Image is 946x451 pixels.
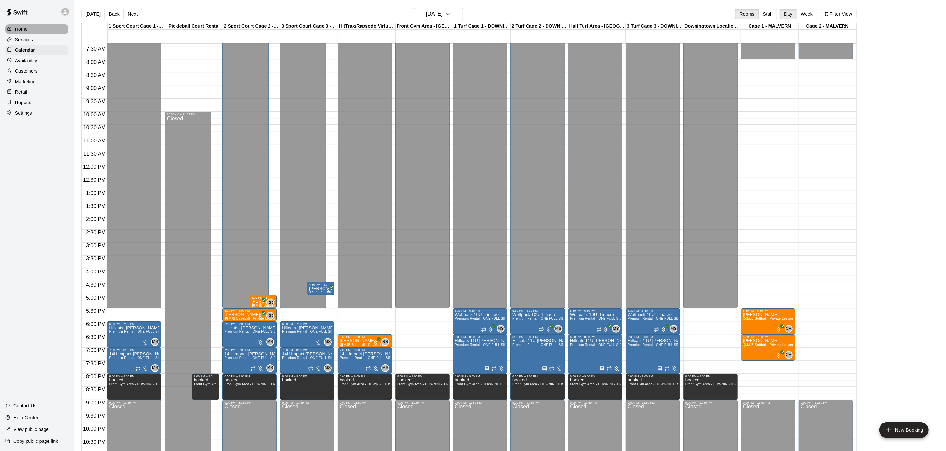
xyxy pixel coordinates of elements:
p: Calendar [15,47,35,53]
div: 8:00 PM – 9:00 PM [194,375,217,378]
div: 6:30 PM – 7:30 PM [743,335,793,339]
span: RR [382,339,388,345]
span: MS [152,365,158,371]
span: Premium Rental - ONE FULL SIDE OF MJB - 40'x90' Sport Court and Three Retractable Cages [109,330,257,333]
span: Premium Rental - ONE FULL SIDE OF MJB - 40'x90' Sport Court and Three Retractable Cages [109,356,257,360]
span: 1:00 PM [84,190,107,196]
div: Michelle Sawka (Instructor / Owner / Operator) [151,338,159,346]
div: Michelle Sawka (Instructor / Owner / Operator) [266,364,274,372]
span: 2:00 PM [84,216,107,222]
span: 3 SPORT COURT CAGE 3 - 70' Cage and PITCHING MACHINE - SPORT COURT SIDE-DOWNINGTOWN [309,291,474,294]
span: Recurring event [654,327,659,332]
span: MS [555,326,562,332]
span: All customers have paid [776,326,782,333]
span: 12:30 PM [82,177,107,183]
div: Availability [5,56,68,66]
div: 9:00 PM – 11:59 PM [109,401,159,404]
span: 9:00 PM [84,400,107,405]
span: Premium Rental - ONE FULL SIDE OF MJB - 40'x90' Sport Court and Three Retractable Cages [282,330,430,333]
span: 8:30 PM [84,387,107,392]
div: 8:00 PM – 9:00 PM: booked [395,374,450,400]
div: Cage 1 - MALVERN [741,23,799,29]
div: 7:00 PM – 8:00 PM: 14U Impact-Phelan [107,348,161,374]
span: Christen Martin [788,325,793,333]
span: 3:30 PM [84,256,107,261]
div: 9:00 PM – 11:59 PM [743,401,793,404]
span: Premium Rental - ONE FULL SIDE OF MJB - 40'x90' Sport Court and Three Retractable Cages [224,330,372,333]
a: Calendar [5,45,68,55]
span: 8:30 AM [85,72,107,78]
span: Premium Rental - ONE FULL SIDE OF MJB - 40'x90' Sport Court and Three Retractable Cages [224,356,372,360]
span: Michelle Sawka (Instructor / Owner / Operator) [154,338,159,346]
span: Michelle Sawka (Instructor / Owner / Operator) [499,325,505,333]
div: 6:30 PM – 8:00 PM: Hillcats 11U White- Johnson [626,334,680,374]
div: 2 Turf Cage 2 - DOWNINGTOWN [511,23,568,29]
div: 3 Turf Cage 3 - DOWNINGTOWN [626,23,683,29]
div: 5:30 PM – 6:30 PM [570,309,621,312]
span: All customers have paid [776,352,782,359]
div: Home [5,24,68,34]
span: 11:30 AM [82,151,107,157]
p: Retail [15,89,27,95]
div: 5:30 PM – 6:30 PM [512,309,563,312]
span: CM [786,326,792,332]
div: 4:30 PM – 5:00 PM [309,283,332,286]
span: 7:00 PM [84,348,107,353]
span: Michelle Sawka (Instructor / Owner / Operator) [269,338,274,346]
div: Christen Martin [785,351,793,359]
div: 6:30 PM – 8:00 PM [455,335,505,339]
a: Services [5,35,68,45]
div: 5:30 PM – 6:30 PM: Wolfpack 10U- Linacre [568,308,622,334]
span: Recurring event [366,366,371,371]
div: 5:00 PM – 5:30 PM: Gavin Pipek [250,295,277,308]
span: Premium Rental - ONE FULL SIDE OF MJB - 60'x100' Turf and Three 55' Retractable Cages [570,343,714,347]
a: Reports [5,98,68,107]
div: 5:30 PM – 6:30 PM: Wolfpack 10U- Linacre [453,308,507,334]
span: Michelle Sawka (Instructor / Owner / Operator) [154,364,159,372]
button: Rooms [735,9,759,19]
div: Michelle Sawka (Instructor / Owner / Operator) [324,364,332,372]
div: Rick Ross Jr. [381,338,389,346]
div: 1 Turf Cage 1 - DOWNINGTOWN [453,23,511,29]
p: Settings [15,110,32,116]
div: 6:30 PM – 8:00 PM: Hillcats 11U White- Johnson [568,334,622,374]
a: Retail [5,87,68,97]
span: All customers have paid [603,326,609,333]
span: Recurring event [492,366,497,371]
span: Recurring event [135,366,140,371]
span: 3:00 PM [84,243,107,248]
div: 5:30 PM – 6:30 PM [743,309,793,312]
div: Michelle Sawka (Instructor / Owner / Operator) [266,338,274,346]
span: 7:30 AM [85,46,107,52]
div: 5:30 PM – 6:30 PM: Mackenzie Schieber [741,308,795,334]
p: Customers [15,68,38,74]
span: Michelle Sawka (Instructor / Owner / Operator) [672,325,677,333]
span: 8:00 PM [84,374,107,379]
p: Help Center [13,414,38,421]
span: Michelle Sawka (Instructor / Owner / Operator) [326,364,332,372]
span: MS [498,326,504,332]
div: 6:00 PM – 7:00 PM: Hillcats- Johnson and Cognahan [222,321,277,348]
span: MS [382,365,389,371]
div: 8:00 PM – 9:00 PM [570,375,621,378]
div: 6:30 PM – 8:00 PM: Hillcats 11U White- Johnson [510,334,565,374]
span: Premium Rental - ONE FULL SIDE OF MJB - 60'x100' Turf and Three 55' Retractable Cages [628,317,771,320]
span: All customers have paid [488,326,494,333]
span: Michelle Sawka (Instructor / Owner / Operator) [269,364,274,372]
button: Week [796,9,817,19]
div: 7:00 PM – 8:00 PM: 14U Impact-Phelan [338,348,392,374]
div: 8:00 PM – 9:00 PM: booked [222,374,277,400]
button: Next [123,9,142,19]
div: 5:00 PM – 5:30 PM [251,296,275,299]
span: Rick Ross Jr. [269,312,274,320]
span: ⚾️MJB Baseball - Private Lesson - 30 Minute - [GEOGRAPHIC_DATA] LOCATION⚾️ [251,304,383,307]
span: 12:00 PM [82,164,107,170]
div: Christen Martin [785,325,793,333]
div: 5:30 PM – 6:30 PM: Wolfpack 10U- Linacre [626,308,680,334]
div: 5:30 PM – 6:30 PM [455,309,505,312]
span: 4:30 PM [84,282,107,288]
div: Rick Ross Jr. [266,299,274,307]
span: MS [267,339,273,345]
